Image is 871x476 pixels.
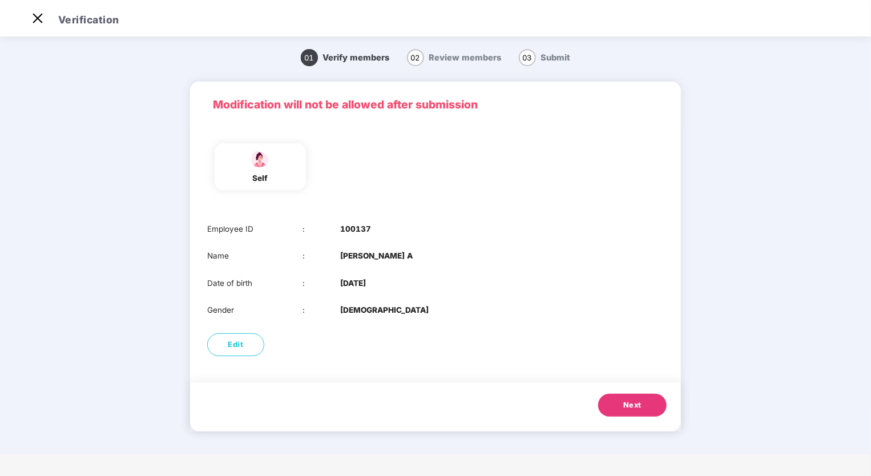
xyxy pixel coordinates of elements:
button: Next [598,394,667,417]
b: [PERSON_NAME] A [340,250,413,262]
div: Employee ID [207,223,303,235]
b: [DATE] [340,277,366,289]
b: [DEMOGRAPHIC_DATA] [340,304,429,316]
span: 03 [519,49,536,66]
span: 01 [301,49,318,66]
b: 100137 [340,223,371,235]
img: svg+xml;base64,PHN2ZyBpZD0iU3BvdXNlX2ljb24iIHhtbG5zPSJodHRwOi8vd3d3LnczLm9yZy8yMDAwL3N2ZyIgd2lkdG... [246,149,275,169]
span: Edit [228,339,244,350]
div: Date of birth [207,277,303,289]
p: Modification will not be allowed after submission [213,96,658,113]
div: Name [207,250,303,262]
div: : [303,277,341,289]
div: Gender [207,304,303,316]
span: Submit [541,53,571,63]
button: Edit [207,333,264,356]
span: Next [623,400,642,411]
div: self [246,172,275,184]
span: Review members [429,53,502,63]
span: 02 [407,49,424,66]
div: : [303,304,341,316]
div: : [303,250,341,262]
div: : [303,223,341,235]
span: Verify members [323,53,390,63]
